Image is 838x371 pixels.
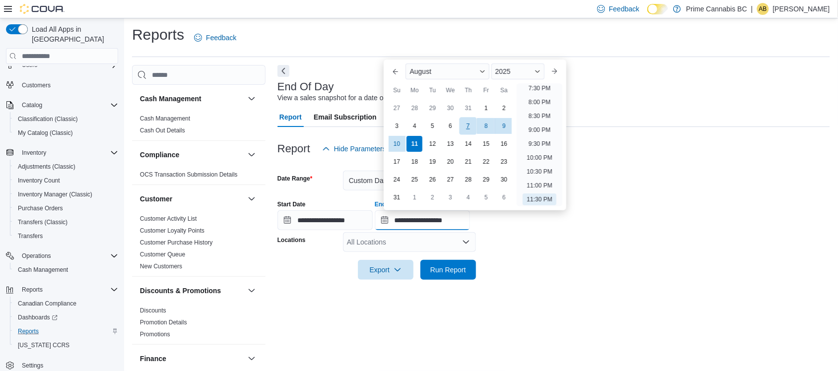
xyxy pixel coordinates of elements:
[18,300,76,308] span: Canadian Compliance
[2,146,122,160] button: Inventory
[140,171,238,178] a: OCS Transaction Submission Details
[14,188,96,200] a: Inventory Manager (Classic)
[334,144,386,154] span: Hide Parameters
[517,83,562,206] ul: Time
[206,33,236,43] span: Feedback
[647,4,668,14] input: Dark Mode
[496,189,512,205] div: day-6
[420,260,476,280] button: Run Report
[523,193,556,205] li: 11:30 PM
[358,260,414,280] button: Export
[14,339,73,351] a: [US_STATE] CCRS
[442,189,458,205] div: day-3
[10,324,122,338] button: Reports
[2,98,122,112] button: Catalog
[18,250,118,262] span: Operations
[132,113,266,140] div: Cash Management
[14,175,64,186] a: Inventory Count
[460,118,477,135] div: day-7
[14,298,80,309] a: Canadian Compliance
[424,82,440,98] div: Tu
[442,82,458,98] div: We
[389,100,405,116] div: day-27
[523,152,556,164] li: 10:00 PM
[18,232,43,240] span: Transfers
[18,284,118,296] span: Reports
[14,127,77,139] a: My Catalog (Classic)
[18,147,118,159] span: Inventory
[10,201,122,215] button: Purchase Orders
[140,94,244,104] button: Cash Management
[140,307,166,314] span: Discounts
[460,154,476,170] div: day-21
[18,129,73,137] span: My Catalog (Classic)
[190,28,240,48] a: Feedback
[140,251,185,258] a: Customer Queue
[407,82,422,98] div: Mo
[140,227,205,234] a: Customer Loyalty Points
[442,154,458,170] div: day-20
[496,100,512,116] div: day-2
[547,63,562,79] button: Next month
[279,107,302,127] span: Report
[424,189,440,205] div: day-2
[407,154,422,170] div: day-18
[10,310,122,324] a: Dashboards
[462,238,470,246] button: Open list of options
[140,354,244,364] button: Finance
[495,67,511,75] span: 2025
[132,169,266,185] div: Compliance
[14,298,118,309] span: Canadian Compliance
[18,284,47,296] button: Reports
[140,115,190,122] a: Cash Management
[140,150,244,160] button: Compliance
[496,172,512,187] div: day-30
[278,81,334,93] h3: End Of Day
[389,82,405,98] div: Su
[140,227,205,235] span: Customer Loyalty Points
[460,136,476,152] div: day-14
[406,63,489,79] div: Button. Open the month selector. August is currently selected.
[343,171,476,190] button: Custom Date
[460,189,476,205] div: day-4
[10,126,122,140] button: My Catalog (Classic)
[460,82,476,98] div: Th
[246,193,258,205] button: Customer
[28,24,118,44] span: Load All Apps in [GEOGRAPHIC_DATA]
[140,94,202,104] h3: Cash Management
[18,115,78,123] span: Classification (Classic)
[10,263,122,277] button: Cash Management
[389,154,405,170] div: day-17
[140,194,244,204] button: Customer
[132,213,266,276] div: Customer
[478,100,494,116] div: day-1
[496,136,512,152] div: day-16
[407,189,422,205] div: day-1
[609,4,639,14] span: Feedback
[389,172,405,187] div: day-24
[10,229,122,243] button: Transfers
[22,149,46,157] span: Inventory
[140,126,185,134] span: Cash Out Details
[140,319,187,326] a: Promotion Details
[751,3,753,15] p: |
[424,154,440,170] div: day-19
[18,99,46,111] button: Catalog
[14,113,118,125] span: Classification (Classic)
[140,239,213,246] a: Customer Purchase History
[2,283,122,297] button: Reports
[14,339,118,351] span: Washington CCRS
[389,118,405,134] div: day-3
[18,177,60,185] span: Inventory Count
[424,118,440,134] div: day-5
[246,285,258,297] button: Discounts & Promotions
[525,124,555,136] li: 9:00 PM
[140,331,170,338] a: Promotions
[246,93,258,105] button: Cash Management
[22,81,51,89] span: Customers
[18,99,118,111] span: Catalog
[10,160,122,174] button: Adjustments (Classic)
[478,136,494,152] div: day-15
[478,154,494,170] div: day-22
[375,210,470,230] input: Press the down key to enter a popover containing a calendar. Press the escape key to close the po...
